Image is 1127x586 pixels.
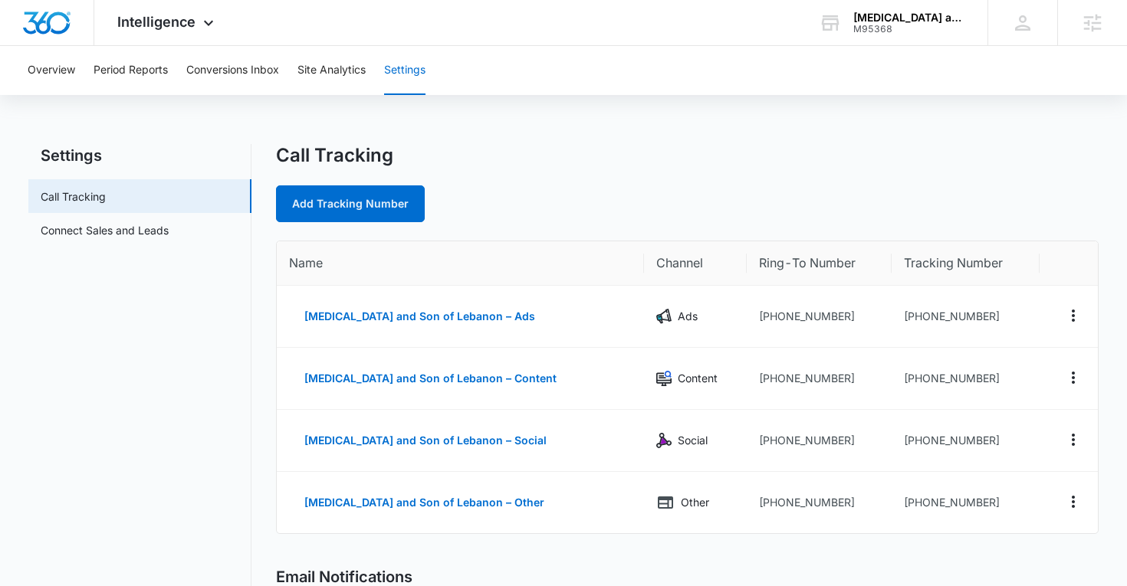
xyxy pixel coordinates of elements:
[289,298,550,335] button: [MEDICAL_DATA] and Son of Lebanon – Ads
[276,144,393,167] h1: Call Tracking
[1061,427,1086,452] button: Actions
[892,241,1040,286] th: Tracking Number
[853,11,965,24] div: account name
[1061,365,1086,390] button: Actions
[1061,489,1086,514] button: Actions
[681,494,709,511] p: Other
[656,309,672,324] img: Ads
[892,348,1040,410] td: [PHONE_NUMBER]
[678,370,718,387] p: Content
[892,472,1040,533] td: [PHONE_NUMBER]
[678,308,698,325] p: Ads
[289,422,562,459] button: [MEDICAL_DATA] and Son of Lebanon – Social
[117,14,195,30] span: Intelligence
[747,241,892,286] th: Ring-To Number
[186,46,279,95] button: Conversions Inbox
[892,410,1040,472] td: [PHONE_NUMBER]
[656,433,672,448] img: Social
[384,46,426,95] button: Settings
[289,360,572,397] button: [MEDICAL_DATA] and Son of Lebanon – Content
[747,472,892,533] td: [PHONE_NUMBER]
[276,185,425,222] a: Add Tracking Number
[289,484,560,521] button: [MEDICAL_DATA] and Son of Lebanon – Other
[1061,303,1086,328] button: Actions
[747,286,892,348] td: [PHONE_NUMBER]
[28,46,75,95] button: Overview
[853,24,965,34] div: account id
[747,348,892,410] td: [PHONE_NUMBER]
[297,46,366,95] button: Site Analytics
[94,46,168,95] button: Period Reports
[41,188,106,205] a: Call Tracking
[277,241,645,286] th: Name
[644,241,747,286] th: Channel
[747,410,892,472] td: [PHONE_NUMBER]
[892,286,1040,348] td: [PHONE_NUMBER]
[41,222,169,238] a: Connect Sales and Leads
[656,371,672,386] img: Content
[678,432,708,449] p: Social
[28,144,251,167] h2: Settings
